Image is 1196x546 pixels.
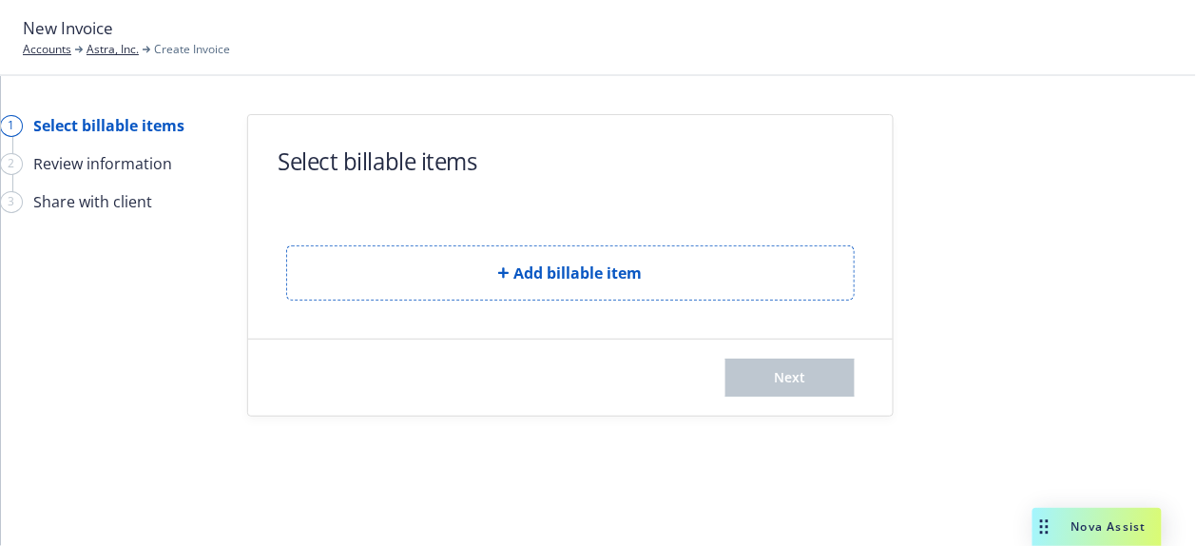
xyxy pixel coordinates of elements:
[514,262,643,284] span: Add billable item
[23,41,71,58] a: Accounts
[1032,508,1162,546] button: Nova Assist
[34,114,185,137] div: Select billable items
[279,146,477,177] h1: Select billable items
[34,190,153,213] div: Share with client
[725,359,855,397] button: Next
[286,245,855,301] button: Add billable item
[154,41,230,58] span: Create Invoice
[774,368,805,386] span: Next
[34,152,173,175] div: Review information
[23,16,113,41] span: New Invoice
[1071,518,1147,535] span: Nova Assist
[1032,508,1056,546] div: Drag to move
[87,41,139,58] a: Astra, Inc.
